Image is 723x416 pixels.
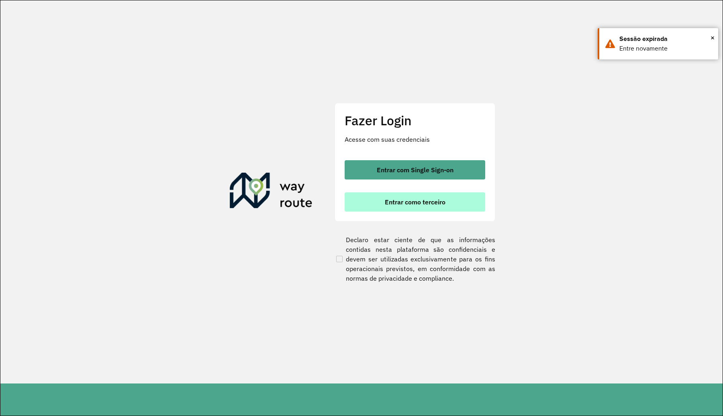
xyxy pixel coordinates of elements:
button: Close [711,32,715,44]
p: Acesse com suas credenciais [345,135,485,144]
span: × [711,32,715,44]
span: Entrar com Single Sign-on [377,167,453,173]
label: Declaro estar ciente de que as informações contidas nesta plataforma são confidenciais e devem se... [335,235,495,283]
button: button [345,160,485,179]
div: Entre novamente [619,44,712,53]
h2: Fazer Login [345,113,485,128]
button: button [345,192,485,212]
span: Entrar como terceiro [385,199,445,205]
img: Roteirizador AmbevTech [230,173,312,211]
div: Sessão expirada [619,34,712,44]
